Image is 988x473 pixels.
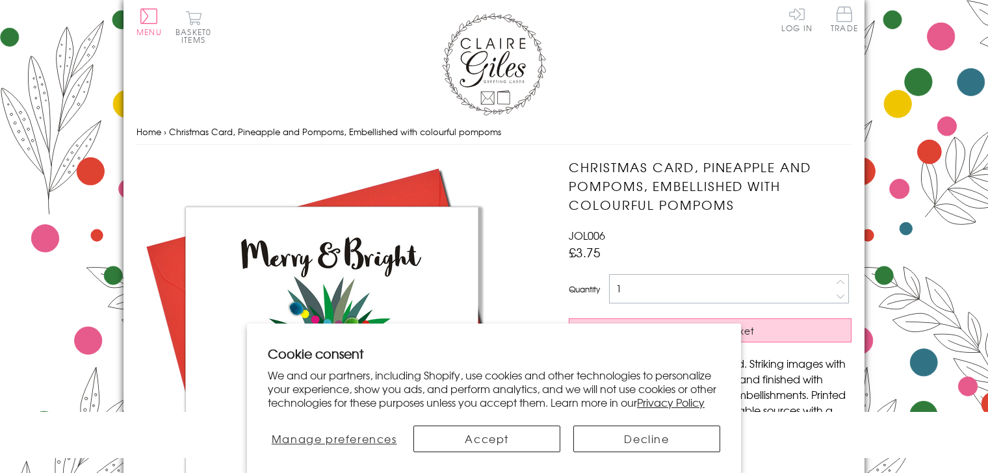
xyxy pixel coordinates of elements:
span: Trade [831,6,858,32]
p: We and our partners, including Shopify, use cookies and other technologies to personalize your ex... [268,368,720,409]
button: Basket0 items [175,10,211,44]
nav: breadcrumbs [136,119,851,146]
label: Quantity [569,283,600,295]
button: Menu [136,8,162,36]
button: Manage preferences [268,426,400,452]
a: Privacy Policy [637,394,705,410]
button: Decline [573,426,720,452]
a: Log In [781,6,812,32]
button: Add to Basket [569,318,851,342]
span: Manage preferences [272,431,397,446]
img: Claire Giles Greetings Cards [442,13,546,116]
span: › [164,125,166,138]
span: 0 items [181,26,211,45]
span: JOL006 [569,227,605,243]
span: Christmas Card, Pineapple and Pompoms, Embellished with colourful pompoms [169,125,501,138]
h2: Cookie consent [268,344,720,363]
a: Trade [831,6,858,34]
button: Accept [413,426,560,452]
a: Home [136,125,161,138]
span: Menu [136,26,162,38]
h1: Christmas Card, Pineapple and Pompoms, Embellished with colourful pompoms [569,158,851,214]
span: £3.75 [569,243,601,261]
